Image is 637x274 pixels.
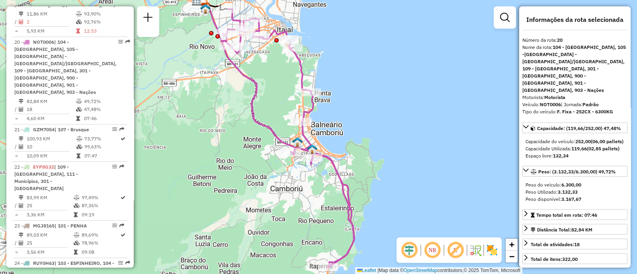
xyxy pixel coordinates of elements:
[486,244,498,257] img: Exibir/Ocultar setores
[557,109,613,115] strong: F. Fixa - 252CX - 6300KG
[26,239,73,247] td: 25
[76,99,82,104] i: % de utilização do peso
[33,126,55,132] span: GZM7054
[522,178,627,206] div: Peso: (3.132,33/6.300,00) 49,72%
[81,239,120,247] td: 78,96%
[558,189,578,195] strong: 3.132,33
[19,19,23,24] i: Total de Atividades
[522,239,627,249] a: Total de atividades:18
[522,253,627,264] a: Total de itens:322,00
[200,4,211,14] img: FAD CDD Camboriú
[121,136,125,141] i: Rota otimizada
[557,37,563,43] strong: 20
[81,202,120,210] td: 87,36%
[536,212,597,218] span: Tempo total em rota: 07:46
[84,27,124,35] td: 12:53
[561,101,599,107] span: | Jornada:
[446,241,465,260] span: Exibir rótulo
[14,39,117,95] span: | 104 - [GEOGRAPHIC_DATA], 105 -[GEOGRAPHIC_DATA] - [GEOGRAPHIC_DATA]/[GEOGRAPHIC_DATA], 109 - [G...
[33,39,54,45] span: NOT0006
[497,10,513,25] a: Exibir filtros
[26,135,76,143] td: 100,93 KM
[84,152,120,160] td: 07:47
[522,224,627,235] a: Distância Total:82,84 KM
[76,154,80,158] i: Tempo total em rota
[377,268,379,273] span: |
[19,203,23,208] i: Total de Atividades
[55,223,87,229] span: | 101 - PENHA
[119,164,124,169] em: Rota exportada
[26,152,76,160] td: 10,09 KM
[355,267,522,274] div: Map data © contributors,© 2025 TomTom, Microsoft
[14,39,117,95] span: 20 -
[19,195,23,200] i: Distância Total
[74,203,80,208] i: % de utilização da cubagem
[14,27,18,35] td: =
[33,223,55,229] span: MGJ8165
[357,268,376,273] a: Leaflet
[74,195,80,200] i: % de utilização do peso
[81,248,120,256] td: 09:08
[526,196,624,203] div: Peso disponível:
[591,138,623,144] strong: (06,00 pallets)
[14,164,78,191] span: 22 -
[531,241,580,247] span: Total de atividades:
[571,146,587,152] strong: 119,66
[33,260,55,266] span: RUY0H63
[121,233,125,237] i: Rota otimizada
[509,251,514,261] span: −
[14,248,18,256] td: =
[19,99,23,104] i: Distância Total
[522,37,627,44] div: Número da rota:
[33,164,54,170] span: EYP8G32
[506,239,518,251] a: Zoom in
[522,94,627,101] div: Motorista:
[26,97,76,105] td: 82,84 KM
[522,122,627,133] a: Capacidade: (119,66/252,00) 47,48%
[531,256,578,263] div: Total de itens:
[76,107,82,112] i: % de utilização da cubagem
[522,135,627,163] div: Capacidade: (119,66/252,00) 47,48%
[469,244,482,257] img: Fluxo de ruas
[14,18,18,26] td: /
[76,12,82,16] i: % de utilização do peso
[74,233,80,237] i: % de utilização do peso
[119,127,124,132] em: Rota exportada
[119,223,124,228] em: Rota exportada
[125,260,130,265] em: Rota exportada
[544,94,565,100] strong: Motorista
[140,10,156,27] a: Nova sessão e pesquisa
[537,125,621,131] span: Capacidade: (119,66/252,00) 47,48%
[201,2,211,13] img: CDD Camboriú
[400,241,419,260] span: Ocultar deslocamento
[522,16,627,23] h4: Informações da rota selecionada
[118,39,123,44] em: Opções
[19,241,23,245] i: Total de Atividades
[118,260,123,265] em: Opções
[26,105,76,113] td: 18
[112,223,117,228] em: Opções
[14,105,18,113] td: /
[19,136,23,141] i: Distância Total
[19,12,23,16] i: Distância Total
[14,223,87,229] span: 23 -
[14,143,18,151] td: /
[526,182,581,188] span: Peso do veículo:
[582,101,599,107] strong: Padrão
[14,115,18,122] td: =
[26,27,76,35] td: 5,93 KM
[74,250,78,255] i: Tempo total em rota
[571,227,592,233] span: 82,84 KM
[26,18,76,26] td: 2
[540,101,561,107] strong: NOT0006
[26,143,76,151] td: 10
[553,153,569,159] strong: 132,34
[562,256,578,262] strong: 322,00
[561,182,581,188] strong: 6.300,00
[84,97,124,105] td: 49,72%
[84,143,120,151] td: 99,63%
[26,194,73,202] td: 83,99 KM
[112,127,117,132] em: Opções
[81,231,120,239] td: 89,69%
[561,196,581,202] strong: 3.167,67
